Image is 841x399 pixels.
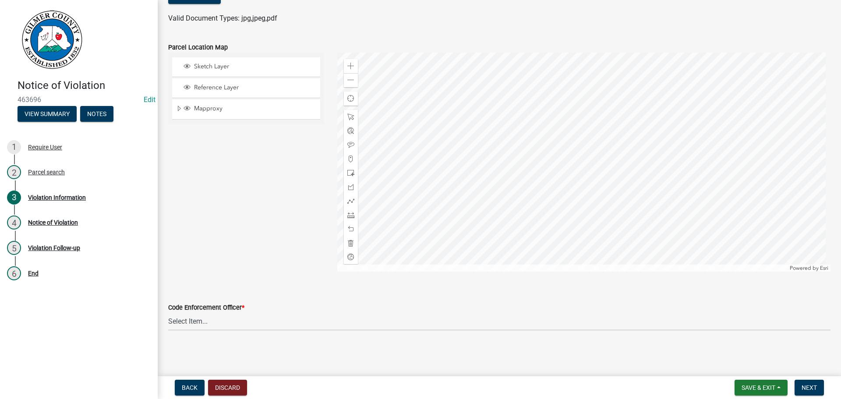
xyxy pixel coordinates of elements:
[175,380,205,395] button: Back
[168,45,228,51] label: Parcel Location Map
[18,79,151,92] h4: Notice of Violation
[7,140,21,154] div: 1
[788,265,830,272] div: Powered by
[742,384,775,391] span: Save & Exit
[802,384,817,391] span: Next
[208,380,247,395] button: Discard
[80,106,113,122] button: Notes
[144,95,155,104] a: Edit
[28,245,80,251] div: Violation Follow-up
[182,105,317,113] div: Mapproxy
[7,241,21,255] div: 5
[7,191,21,205] div: 3
[28,144,62,150] div: Require User
[735,380,788,395] button: Save & Exit
[172,99,320,120] li: Mapproxy
[7,165,21,179] div: 2
[18,95,140,104] span: 463696
[80,111,113,118] wm-modal-confirm: Notes
[344,73,358,87] div: Zoom out
[18,106,77,122] button: View Summary
[344,92,358,106] div: Find my location
[172,78,320,98] li: Reference Layer
[192,105,317,113] span: Mapproxy
[192,84,317,92] span: Reference Layer
[18,111,77,118] wm-modal-confirm: Summary
[28,169,65,175] div: Parcel search
[172,57,320,77] li: Sketch Layer
[7,266,21,280] div: 6
[18,9,83,70] img: Gilmer County, Georgia
[28,194,86,201] div: Violation Information
[28,219,78,226] div: Notice of Violation
[168,305,244,311] label: Code Enforcement Officer
[820,265,828,271] a: Esri
[182,384,198,391] span: Back
[192,63,317,71] span: Sketch Layer
[344,59,358,73] div: Zoom in
[168,14,277,22] span: Valid Document Types: jpg,jpeg,pdf
[144,95,155,104] wm-modal-confirm: Edit Application Number
[182,63,317,71] div: Sketch Layer
[795,380,824,395] button: Next
[171,55,321,122] ul: Layer List
[7,215,21,230] div: 4
[176,105,182,114] span: Expand
[182,84,317,92] div: Reference Layer
[28,270,39,276] div: End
